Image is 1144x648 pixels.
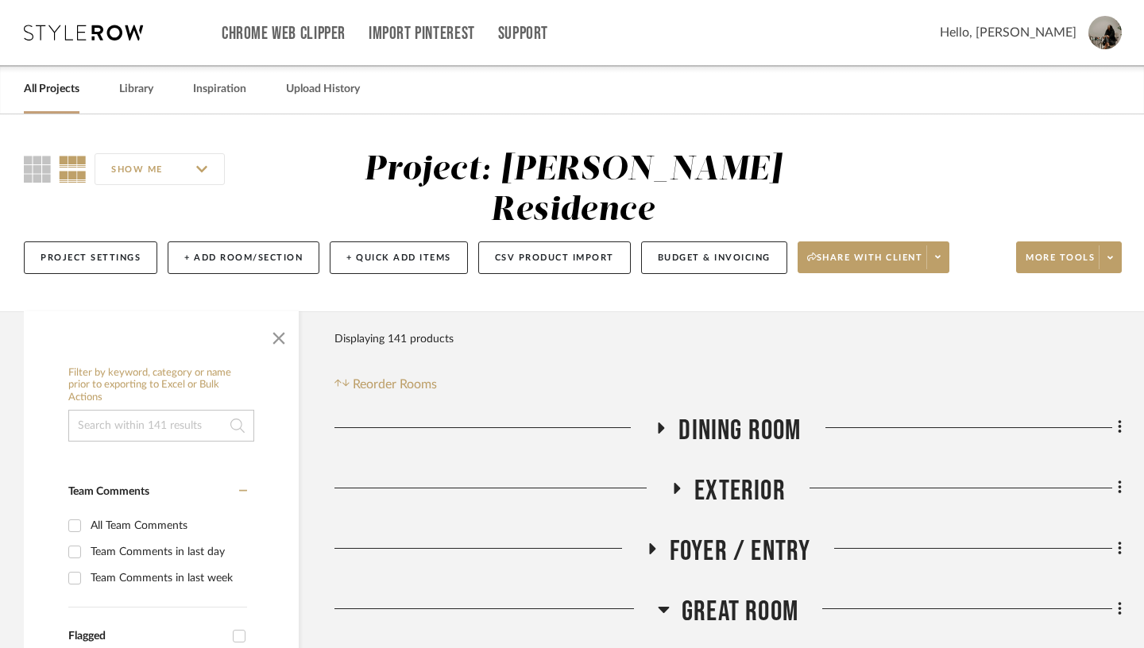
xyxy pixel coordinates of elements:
img: avatar [1088,16,1122,49]
button: Budget & Invoicing [641,241,787,274]
div: All Team Comments [91,513,243,538]
div: Displaying 141 products [334,323,454,355]
span: Dining Room [678,414,801,448]
button: Close [263,319,295,351]
input: Search within 141 results [68,410,254,442]
button: More tools [1016,241,1122,273]
div: Team Comments in last week [91,565,243,591]
a: Support [498,27,548,40]
div: Project: [PERSON_NAME] Residence [364,153,782,227]
a: Inspiration [193,79,246,100]
a: All Projects [24,79,79,100]
a: Upload History [286,79,360,100]
h6: Filter by keyword, category or name prior to exporting to Excel or Bulk Actions [68,367,254,404]
button: Project Settings [24,241,157,274]
button: + Add Room/Section [168,241,319,274]
span: Exterior [694,474,786,508]
a: Chrome Web Clipper [222,27,346,40]
a: Library [119,79,153,100]
span: More tools [1026,252,1095,276]
button: + Quick Add Items [330,241,468,274]
button: CSV Product Import [478,241,631,274]
span: Foyer / Entry [670,534,811,569]
div: Flagged [68,630,225,643]
span: Share with client [807,252,923,276]
span: Hello, [PERSON_NAME] [940,23,1076,42]
span: Reorder Rooms [353,375,437,394]
div: Team Comments in last day [91,539,243,565]
span: Great Room [682,595,798,629]
a: Import Pinterest [369,27,475,40]
button: Reorder Rooms [334,375,437,394]
button: Share with client [798,241,950,273]
span: Team Comments [68,486,149,497]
